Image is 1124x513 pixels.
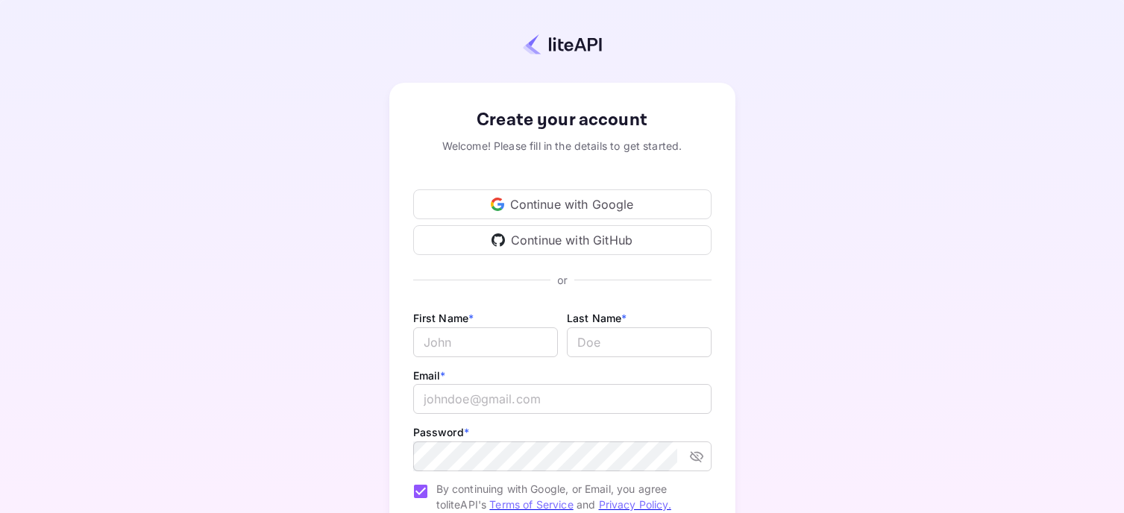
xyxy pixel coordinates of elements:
[567,327,712,357] input: Doe
[489,498,573,511] a: Terms of Service
[413,225,712,255] div: Continue with GitHub
[567,312,627,324] label: Last Name
[599,498,671,511] a: Privacy Policy.
[413,426,469,438] label: Password
[413,138,712,154] div: Welcome! Please fill in the details to get started.
[413,312,474,324] label: First Name
[436,481,700,512] span: By continuing with Google, or Email, you agree to liteAPI's and
[413,369,446,382] label: Email
[523,34,602,55] img: liteapi
[413,384,712,414] input: johndoe@gmail.com
[413,189,712,219] div: Continue with Google
[683,443,710,470] button: toggle password visibility
[413,107,712,133] div: Create your account
[413,327,558,357] input: John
